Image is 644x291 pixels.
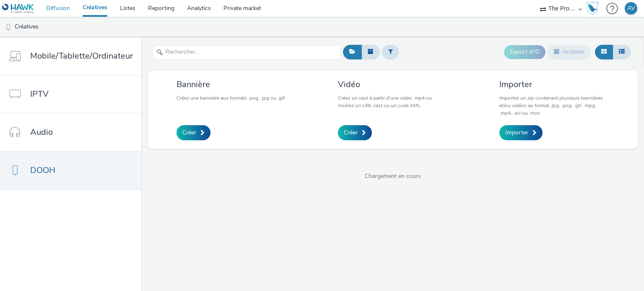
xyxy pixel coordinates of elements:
span: Mobile/Tablette/Ordinateur [30,50,133,62]
button: Grille [595,45,613,59]
p: Créez une bannière aux formats .png, .jpg ou .gif. [177,94,286,102]
div: AV [627,2,635,15]
button: Archiver [548,45,591,59]
span: Créer [182,129,196,137]
h3: Importer [499,79,609,90]
h3: Bannière [177,79,286,90]
img: dooh [4,23,13,31]
button: Export d'ID [504,45,545,59]
span: Créer [344,129,358,137]
span: Importer [505,129,528,137]
a: Créer [177,125,210,140]
a: Importer [499,125,543,140]
button: Liste [613,45,631,59]
a: Hawk Academy [586,2,602,15]
input: Rechercher... [152,45,341,59]
p: Créez un vast à partir d'une video .mp4 ou insérez un URL vast ou un code XML. [338,94,448,109]
a: Créer [338,125,372,140]
p: Importez un zip contenant plusieurs bannières et/ou vidéos au format .jpg, .png, .gif, .mpg, .mp4... [499,94,609,117]
img: Hawk Academy [586,2,599,15]
span: DOOH [30,164,55,176]
h3: Vidéo [338,79,448,90]
span: Chargement en cours [141,172,644,180]
span: IPTV [30,88,49,100]
img: undefined Logo [2,3,34,14]
span: Audio [30,126,53,138]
